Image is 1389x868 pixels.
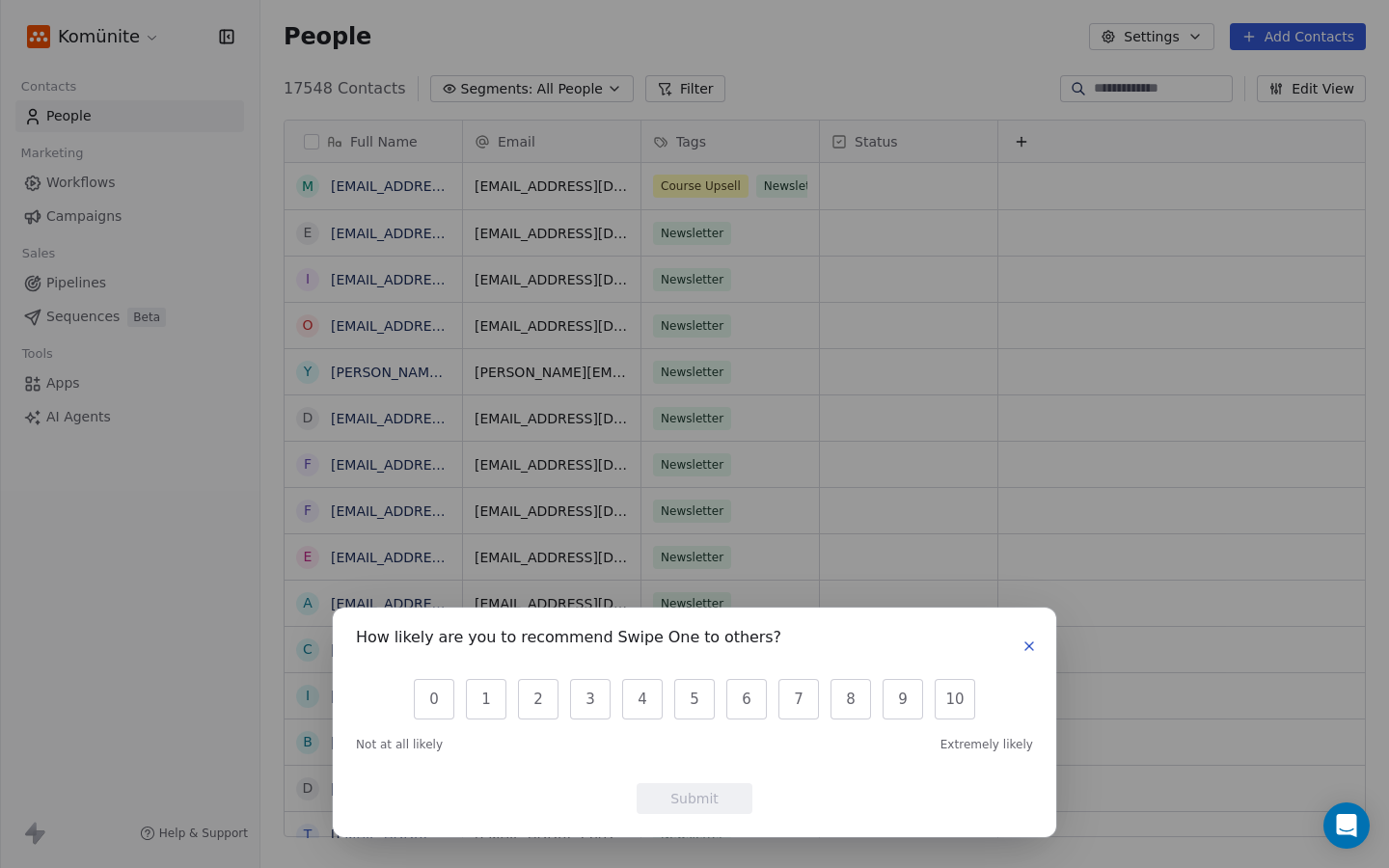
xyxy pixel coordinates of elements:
button: 3 [570,679,611,719]
button: 10 [935,679,975,719]
button: 4 [622,679,663,719]
button: 2 [518,679,558,719]
button: 9 [883,679,923,719]
button: 1 [466,679,506,719]
span: Not at all likely [356,737,443,752]
span: Extremely likely [940,737,1033,752]
button: 0 [414,679,454,719]
button: 5 [674,679,715,719]
button: 7 [778,679,819,719]
h1: How likely are you to recommend Swipe One to others? [356,631,781,650]
button: 6 [726,679,767,719]
button: 8 [831,679,871,719]
button: Submit [637,783,752,814]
